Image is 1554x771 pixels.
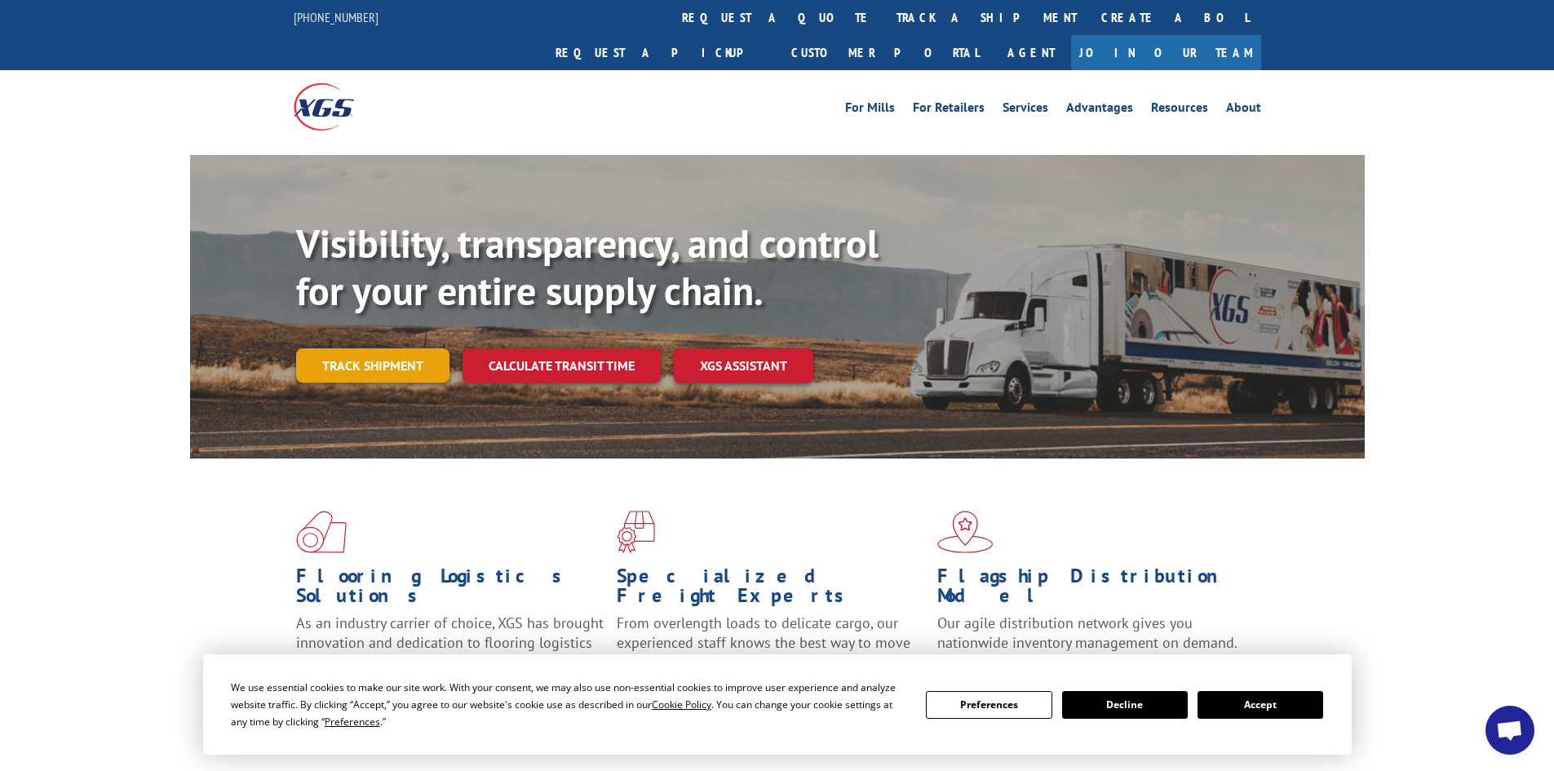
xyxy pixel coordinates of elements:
span: As an industry carrier of choice, XGS has brought innovation and dedication to flooring logistics... [296,614,604,671]
a: Calculate transit time [463,348,661,383]
a: Services [1003,101,1048,119]
img: xgs-icon-focused-on-flooring-red [617,511,655,553]
h1: Flooring Logistics Solutions [296,566,604,614]
a: Advantages [1066,101,1133,119]
a: For Retailers [913,101,985,119]
h1: Specialized Freight Experts [617,566,925,614]
a: Request a pickup [543,35,779,70]
p: From overlength loads to delicate cargo, our experienced staff knows the best way to move your fr... [617,614,925,686]
span: Our agile distribution network gives you nationwide inventory management on demand. [937,614,1237,652]
div: We use essential cookies to make our site work. With your consent, we may also use non-essential ... [231,679,906,730]
button: Accept [1198,691,1323,719]
button: Preferences [926,691,1051,719]
div: Open chat [1485,706,1534,755]
a: Customer Portal [779,35,991,70]
button: Decline [1062,691,1188,719]
a: About [1226,101,1261,119]
a: Track shipment [296,348,449,383]
a: [PHONE_NUMBER] [294,9,379,25]
b: Visibility, transparency, and control for your entire supply chain. [296,218,879,316]
a: XGS ASSISTANT [674,348,813,383]
img: xgs-icon-flagship-distribution-model-red [937,511,994,553]
a: For Mills [845,101,895,119]
div: Cookie Consent Prompt [203,654,1352,755]
a: Resources [1151,101,1208,119]
img: xgs-icon-total-supply-chain-intelligence-red [296,511,347,553]
a: Join Our Team [1071,35,1261,70]
h1: Flagship Distribution Model [937,566,1246,614]
a: Agent [991,35,1071,70]
span: Preferences [325,715,380,729]
span: Cookie Policy [652,698,711,711]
